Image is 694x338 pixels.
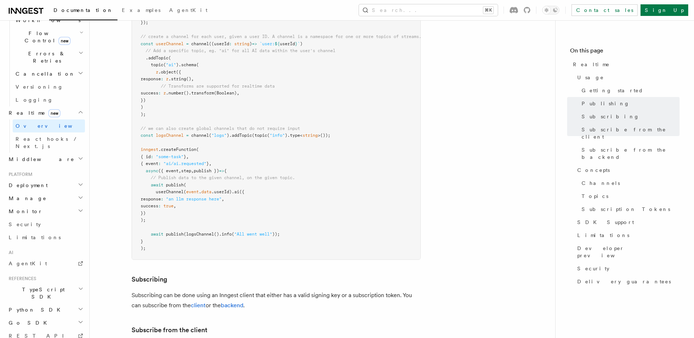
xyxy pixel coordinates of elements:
button: Flow Controlnew [13,27,85,47]
span: => [252,41,257,46]
a: Topics [579,190,680,203]
button: TypeScript SDK [6,283,85,303]
span: < [300,133,303,138]
span: channel [191,133,209,138]
span: success [141,203,158,208]
span: Logging [16,97,53,103]
a: Documentation [49,2,117,20]
span: "some-task" [156,154,184,159]
a: Examples [117,2,165,20]
a: Security [6,218,85,231]
p: Subscribing can be done using an Inngest client that either has a valid signing key or a subscrip... [132,290,421,310]
a: Subscription Tokens [579,203,680,216]
span: publish [166,182,184,187]
span: Usage [577,74,604,81]
span: Monitor [6,208,43,215]
span: // create a channel for each user, given a user ID. A channel is a namespace for one or more topi... [141,34,421,39]
span: Examples [122,7,160,13]
span: response [141,76,161,81]
span: "ai/ai.requested" [163,161,206,166]
span: , [237,90,239,96]
a: Logging [13,93,85,106]
span: .addTopic [146,55,168,60]
span: z [163,90,166,96]
span: : [229,41,232,46]
span: ( [168,55,171,60]
span: Security [9,221,41,227]
button: Realtimenew [6,106,85,119]
button: Manage [6,192,85,205]
span: publish }) [194,168,219,173]
a: Delivery guarantees [574,275,680,288]
span: Subscribing [582,113,639,120]
span: Topics [582,193,608,200]
span: = [186,133,189,138]
span: .userId) [211,189,232,194]
span: Errors & Retries [13,50,78,64]
span: ( [267,133,270,138]
span: .ai [232,189,239,194]
span: "info" [270,133,285,138]
span: Deployment [6,182,48,189]
span: .object [158,69,176,75]
span: Limitations [9,235,61,240]
span: topic [151,62,163,67]
span: Platform [6,172,33,177]
a: Security [574,262,680,275]
span: } [141,239,143,244]
span: userChannel [156,41,184,46]
span: ( [184,182,186,187]
span: }) [141,211,146,216]
span: , [222,197,224,202]
span: async [146,168,158,173]
span: ( [184,232,186,237]
span: Subscription Tokens [582,206,670,213]
span: , [209,161,211,166]
span: => [219,168,224,173]
span: React hooks / Next.js [16,136,80,149]
span: .addTopic [229,133,252,138]
span: }); [141,20,148,25]
a: Getting started [579,84,680,97]
span: Documentation [53,7,113,13]
span: ) [249,41,252,46]
span: : [161,197,163,202]
span: () [186,76,191,81]
a: Subscribe from the backend [579,143,680,164]
span: Developer preview [577,245,680,259]
a: Subscribing [579,110,680,123]
span: ({ event [158,168,179,173]
button: Monitor [6,205,85,218]
span: ((userId [209,41,229,46]
span: await [151,232,163,237]
span: new [59,37,70,45]
a: Limitations [574,229,680,242]
span: Delivery guarantees [577,278,671,285]
span: Go SDK [6,319,51,326]
span: response [141,197,161,202]
span: .string [168,76,186,81]
span: }) [141,98,146,103]
span: ${ [275,41,280,46]
span: ); [141,112,146,117]
span: true [163,203,173,208]
span: // Transforms are supported for realtime data [161,84,275,89]
span: ) [285,133,287,138]
span: publish [166,232,184,237]
span: channel [191,41,209,46]
span: Realtime [573,61,610,68]
button: Deployment [6,179,85,192]
span: ); [141,246,146,251]
h4: On this page [570,46,680,58]
span: AgentKit [169,7,207,13]
button: Errors & Retries [13,47,85,67]
a: AgentKit [165,2,212,20]
span: const [141,133,153,138]
span: References [6,276,36,282]
span: .number [166,90,184,96]
span: "ai" [166,62,176,67]
span: ( [209,133,211,138]
a: Concepts [574,164,680,177]
span: userId [280,41,295,46]
a: Developer preview [574,242,680,262]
